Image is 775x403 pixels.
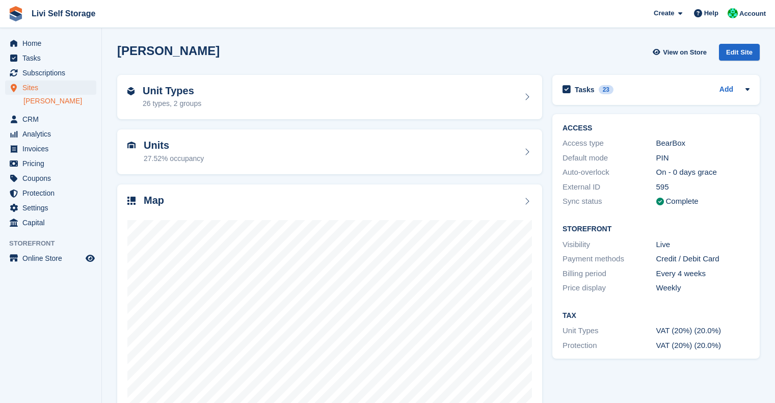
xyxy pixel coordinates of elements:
span: Sites [22,80,84,95]
div: PIN [656,152,750,164]
a: menu [5,51,96,65]
span: Account [739,9,766,19]
span: Capital [22,216,84,230]
div: On - 0 days grace [656,167,750,178]
div: VAT (20%) (20.0%) [656,340,750,352]
div: 27.52% occupancy [144,153,204,164]
a: menu [5,216,96,230]
div: Live [656,239,750,251]
h2: Units [144,140,204,151]
div: Protection [563,340,656,352]
span: Pricing [22,156,84,171]
h2: Tax [563,312,750,320]
a: Units 27.52% occupancy [117,129,542,174]
div: BearBox [656,138,750,149]
div: Auto-overlock [563,167,656,178]
h2: [PERSON_NAME] [117,44,220,58]
a: [PERSON_NAME] [23,96,96,106]
a: Edit Site [719,44,760,65]
a: Livi Self Storage [28,5,99,22]
a: menu [5,127,96,141]
a: Unit Types 26 types, 2 groups [117,75,542,120]
div: Complete [666,196,699,207]
img: unit-icn-7be61d7bf1b0ce9d3e12c5938cc71ed9869f7b940bace4675aadf7bd6d80202e.svg [127,142,136,149]
div: Every 4 weeks [656,268,750,280]
span: Settings [22,201,84,215]
a: menu [5,142,96,156]
div: VAT (20%) (20.0%) [656,325,750,337]
a: menu [5,80,96,95]
a: menu [5,251,96,265]
a: menu [5,171,96,185]
span: View on Store [663,47,707,58]
a: Add [719,84,733,96]
span: Tasks [22,51,84,65]
div: Access type [563,138,656,149]
span: Protection [22,186,84,200]
span: Storefront [9,238,101,249]
img: map-icn-33ee37083ee616e46c38cad1a60f524a97daa1e2b2c8c0bc3eb3415660979fc1.svg [127,197,136,205]
div: 26 types, 2 groups [143,98,201,109]
span: Online Store [22,251,84,265]
span: CRM [22,112,84,126]
img: unit-type-icn-2b2737a686de81e16bb02015468b77c625bbabd49415b5ef34ead5e3b44a266d.svg [127,87,135,95]
div: Weekly [656,282,750,294]
h2: Tasks [575,85,595,94]
div: Price display [563,282,656,294]
span: Create [654,8,674,18]
a: Preview store [84,252,96,264]
div: Billing period [563,268,656,280]
span: Invoices [22,142,84,156]
div: Default mode [563,152,656,164]
a: View on Store [651,44,711,61]
a: menu [5,112,96,126]
div: 23 [599,85,613,94]
span: Home [22,36,84,50]
span: Coupons [22,171,84,185]
a: menu [5,66,96,80]
div: Visibility [563,239,656,251]
img: stora-icon-8386f47178a22dfd0bd8f6a31ec36ba5ce8667c1dd55bd0f319d3a0aa187defe.svg [8,6,23,21]
div: Credit / Debit Card [656,253,750,265]
span: Analytics [22,127,84,141]
div: Sync status [563,196,656,207]
div: Payment methods [563,253,656,265]
a: menu [5,156,96,171]
h2: Map [144,195,164,206]
h2: Storefront [563,225,750,233]
div: External ID [563,181,656,193]
h2: Unit Types [143,85,201,97]
span: Help [704,8,718,18]
a: menu [5,186,96,200]
a: menu [5,36,96,50]
div: 595 [656,181,750,193]
div: Unit Types [563,325,656,337]
span: Subscriptions [22,66,84,80]
div: Edit Site [719,44,760,61]
a: menu [5,201,96,215]
h2: ACCESS [563,124,750,132]
img: Joe Robertson [728,8,738,18]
